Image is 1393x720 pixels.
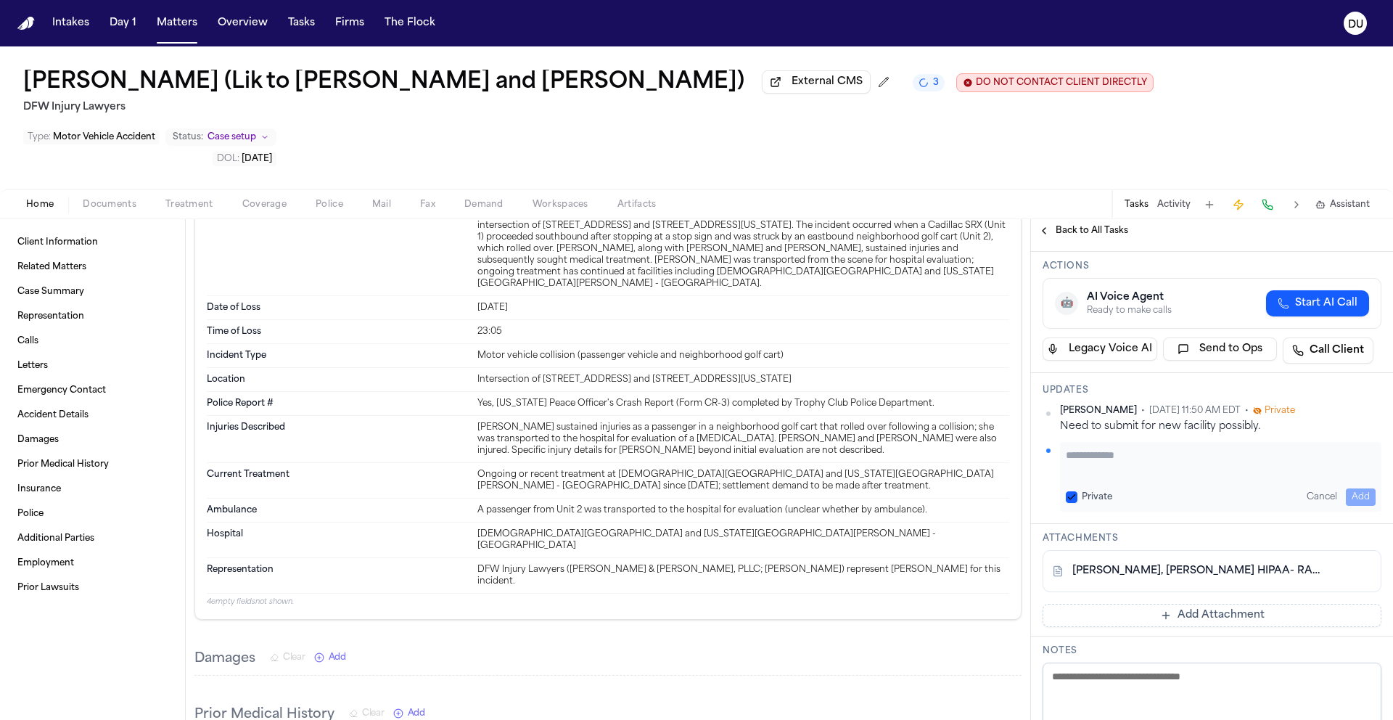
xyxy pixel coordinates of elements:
[956,73,1154,92] button: Edit client contact restriction
[408,708,425,719] span: Add
[316,199,343,210] span: Police
[1087,290,1172,305] div: AI Voice Agent
[242,199,287,210] span: Coverage
[1066,448,1376,477] textarea: Add your update
[173,131,203,143] span: Status:
[1043,385,1381,396] h3: Updates
[379,10,441,36] button: The Flock
[1043,261,1381,272] h3: Actions
[242,155,272,163] span: [DATE]
[207,326,469,337] dt: Time of Loss
[477,302,1009,314] div: [DATE]
[1060,405,1137,417] span: [PERSON_NAME]
[23,70,744,96] h1: [PERSON_NAME] (Lik to [PERSON_NAME] and [PERSON_NAME])
[12,354,173,377] a: Letters
[26,199,54,210] span: Home
[207,398,469,409] dt: Police Report #
[477,398,1009,409] div: Yes, [US_STATE] Peace Officer's Crash Report (Form CR-3) completed by Trophy Club Police Department.
[314,652,346,663] button: Add New
[1257,195,1278,215] button: Make a Call
[349,708,385,719] button: Clear Prior Medical History
[477,208,1009,290] div: On [DATE], at approximately 11:05 PM, [PERSON_NAME] was involved as a passenger in a motor vehicl...
[23,70,744,96] button: Edit matter name
[1082,491,1112,503] label: Private
[282,10,321,36] button: Tasks
[46,10,95,36] button: Intakes
[1043,604,1381,627] button: Add Attachment
[12,305,173,328] a: Representation
[1043,337,1157,361] button: Legacy Voice AI
[1043,533,1381,544] h3: Attachments
[1141,405,1145,417] span: •
[477,504,1009,516] div: A passenger from Unit 2 was transported to the hospital for evaluation (unclear whether by ambula...
[23,130,160,144] button: Edit Type: Motor Vehicle Accident
[1245,405,1249,417] span: •
[913,74,945,91] button: 3 active tasks
[151,10,203,36] button: Matters
[17,17,35,30] a: Home
[207,302,469,314] dt: Date of Loss
[1199,195,1220,215] button: Add Task
[1228,195,1249,215] button: Create Immediate Task
[212,10,274,36] button: Overview
[12,527,173,550] a: Additional Parties
[12,379,173,402] a: Emergency Contact
[420,199,435,210] span: Fax
[207,350,469,361] dt: Incident Type
[976,77,1147,89] span: DO NOT CONTACT CLIENT DIRECTLY
[1265,405,1295,417] span: Private
[1060,420,1381,433] div: Need to submit for new facility possibly.
[1283,337,1373,364] a: Call Client
[1163,337,1278,361] button: Send to Ops
[207,597,1009,607] p: 4 empty fields not shown.
[165,128,276,146] button: Change status from Case setup
[12,453,173,476] a: Prior Medical History
[12,404,173,427] a: Accident Details
[12,428,173,451] a: Damages
[207,208,469,290] dt: Description
[1301,488,1343,506] button: Cancel
[17,17,35,30] img: Finch Logo
[270,652,305,663] button: Clear Damages
[12,478,173,501] a: Insurance
[1043,645,1381,657] h3: Notes
[213,152,276,166] button: Edit DOL: 2025-07-04
[12,576,173,600] a: Prior Lawsuits
[12,502,173,525] a: Police
[329,10,370,36] button: Firms
[477,469,1009,492] div: Ongoing or recent treatment at [DEMOGRAPHIC_DATA][GEOGRAPHIC_DATA] and [US_STATE][GEOGRAPHIC_DATA...
[12,330,173,353] a: Calls
[617,199,657,210] span: Artifacts
[477,528,1009,552] div: [DEMOGRAPHIC_DATA][GEOGRAPHIC_DATA] and [US_STATE][GEOGRAPHIC_DATA][PERSON_NAME] - [GEOGRAPHIC_DATA]
[217,155,239,163] span: DOL :
[1072,564,1323,578] a: [PERSON_NAME], [PERSON_NAME] HIPAA- RANT.pdf
[464,199,504,210] span: Demand
[1125,199,1148,210] button: Tasks
[1330,199,1370,210] span: Assistant
[104,10,142,36] button: Day 1
[393,708,425,719] button: Add New
[83,199,136,210] span: Documents
[12,280,173,303] a: Case Summary
[1061,296,1073,311] span: 🤖
[1087,305,1172,316] div: Ready to make calls
[1157,199,1191,210] button: Activity
[207,564,469,587] dt: Representation
[207,422,469,457] dt: Injuries Described
[207,131,256,143] span: Case setup
[933,77,939,89] span: 3
[362,708,385,719] span: Clear
[28,133,51,142] span: Type :
[1031,225,1135,237] button: Back to All Tasks
[477,422,1009,457] div: [PERSON_NAME] sustained injuries as a passenger in a neighborhood golf cart that rolled over foll...
[792,75,863,89] span: External CMS
[207,374,469,385] dt: Location
[477,564,1009,587] div: DFW Injury Lawyers ([PERSON_NAME] & [PERSON_NAME], PLLC; [PERSON_NAME]) represent [PERSON_NAME] f...
[1149,405,1241,417] span: [DATE] 11:50 AM EDT
[1295,296,1357,311] span: Start AI Call
[23,99,1154,116] h2: DFW Injury Lawyers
